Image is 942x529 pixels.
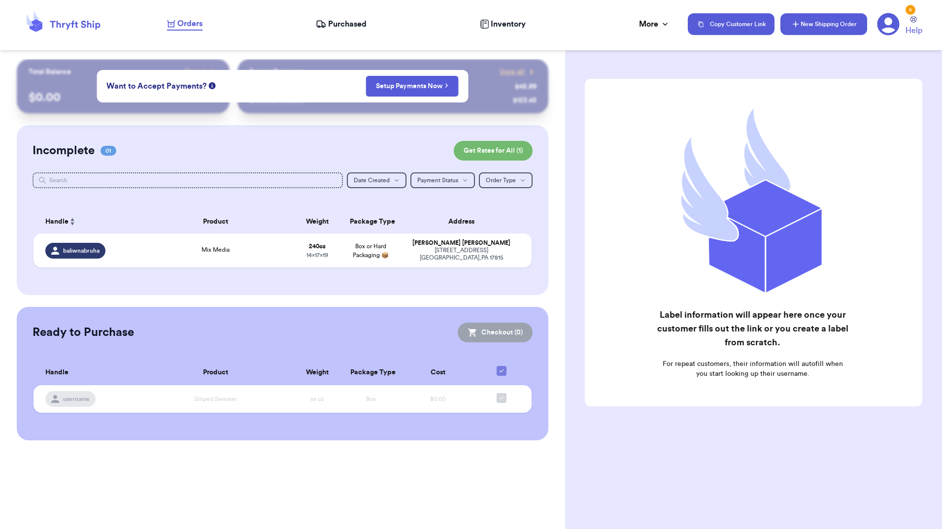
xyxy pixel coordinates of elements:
p: Total Balance [29,67,71,77]
span: Purchased [328,18,367,30]
div: 5 [906,5,915,15]
span: Box [366,396,376,402]
span: $0.00 [430,396,445,402]
th: Package Type [344,210,398,233]
span: 14 x 17 x 19 [306,252,328,258]
span: Mix Media [202,247,230,253]
div: $ 45.99 [515,82,537,92]
span: Box or Hard Packaging 📦 [353,243,389,258]
h2: Incomplete [33,143,95,159]
p: $ 0.00 [29,90,217,105]
span: Date Created [354,177,390,183]
span: View all [500,67,525,77]
button: Sort ascending [68,216,76,228]
button: New Shipping Order [780,13,867,35]
div: [PERSON_NAME] [PERSON_NAME] [404,239,520,247]
button: Checkout (0) [458,323,533,342]
a: Payout [185,67,218,77]
span: username [63,395,90,403]
button: Copy Customer Link [688,13,774,35]
span: Payment Status [417,177,458,183]
strong: 240 oz [309,243,326,249]
a: Inventory [480,18,526,30]
button: Payment Status [410,172,475,188]
span: Handle [45,217,68,227]
h2: Ready to Purchase [33,325,134,340]
a: View all [500,67,537,77]
th: Weight [291,210,344,233]
span: Want to Accept Payments? [106,80,206,92]
a: Purchased [316,18,367,30]
h2: Label information will appear here once your customer fills out the link or you create a label fr... [657,308,848,349]
span: Orders [177,18,202,30]
span: 01 [101,146,116,156]
th: Package Type [344,360,398,385]
button: Get Rates for All (1) [454,141,533,161]
button: Order Type [479,172,533,188]
div: [STREET_ADDRESS] [GEOGRAPHIC_DATA] , PA 17815 [404,247,520,262]
a: 5 [877,13,900,35]
a: Help [906,16,922,36]
th: Product [141,210,291,233]
th: Product [141,360,291,385]
span: baliwnabruha [63,247,100,255]
th: Address [398,210,532,233]
input: Search [33,172,342,188]
a: Setup Payments Now [376,81,448,91]
th: Cost [398,360,478,385]
span: xx oz [310,396,324,402]
div: $ 123.45 [513,96,537,105]
div: More [639,18,670,30]
span: Order Type [486,177,516,183]
button: Setup Payments Now [366,76,459,97]
span: Payout [185,67,206,77]
span: Handle [45,367,68,378]
p: For repeat customers, their information will autofill when you start looking up their username. [657,359,848,379]
a: Orders [167,18,202,31]
span: Inventory [491,18,526,30]
p: Recent Payments [249,67,304,77]
span: Striped Sweater [194,396,237,402]
th: Weight [291,360,344,385]
button: Date Created [347,172,406,188]
span: Help [906,25,922,36]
